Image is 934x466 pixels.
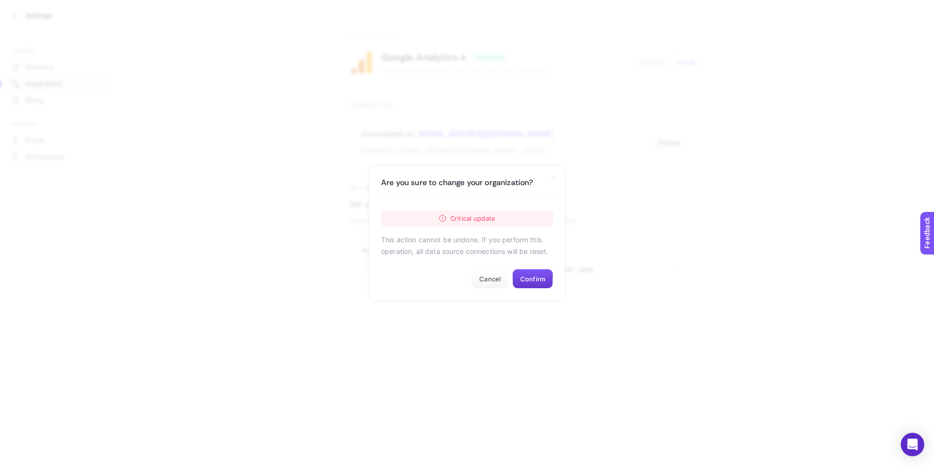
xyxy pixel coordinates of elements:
h1: Are you sure to change your organization? [381,178,533,187]
button: Confirm [512,269,553,289]
p: This action cannot be undone. If you perform this operation, all data source connections will be ... [381,234,553,257]
span: Critical update [450,212,495,224]
span: Feedback [6,3,37,11]
button: Cancel [471,269,509,289]
div: Open Intercom Messenger [901,433,924,456]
